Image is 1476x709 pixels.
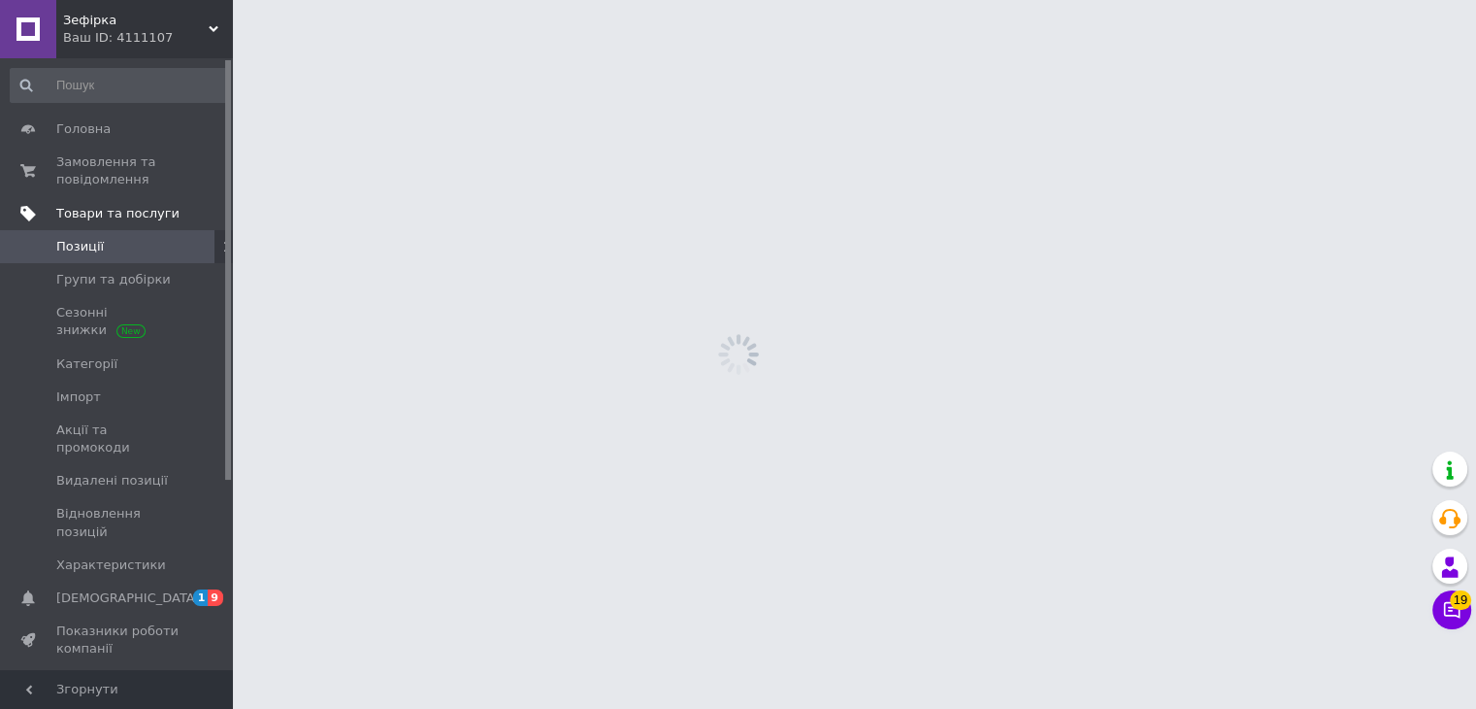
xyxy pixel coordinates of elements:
[63,29,233,47] div: Ваш ID: 4111107
[56,623,180,658] span: Показники роботи компанії
[208,590,223,606] span: 9
[56,388,101,406] span: Імпорт
[56,557,166,574] span: Характеристики
[56,271,171,288] span: Групи та добірки
[56,153,180,188] span: Замовлення та повідомлення
[56,120,111,138] span: Головна
[1432,591,1471,629] button: Чат з покупцем19
[63,12,209,29] span: Зефірка
[56,590,200,607] span: [DEMOGRAPHIC_DATA]
[56,422,180,456] span: Акції та промокоди
[56,355,117,373] span: Категорії
[56,238,104,255] span: Позиції
[56,205,180,222] span: Товари та послуги
[56,304,180,339] span: Сезонні знижки
[10,68,229,103] input: Пошук
[193,590,209,606] span: 1
[1450,586,1471,605] span: 19
[56,505,180,540] span: Відновлення позицій
[56,472,168,490] span: Видалені позиції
